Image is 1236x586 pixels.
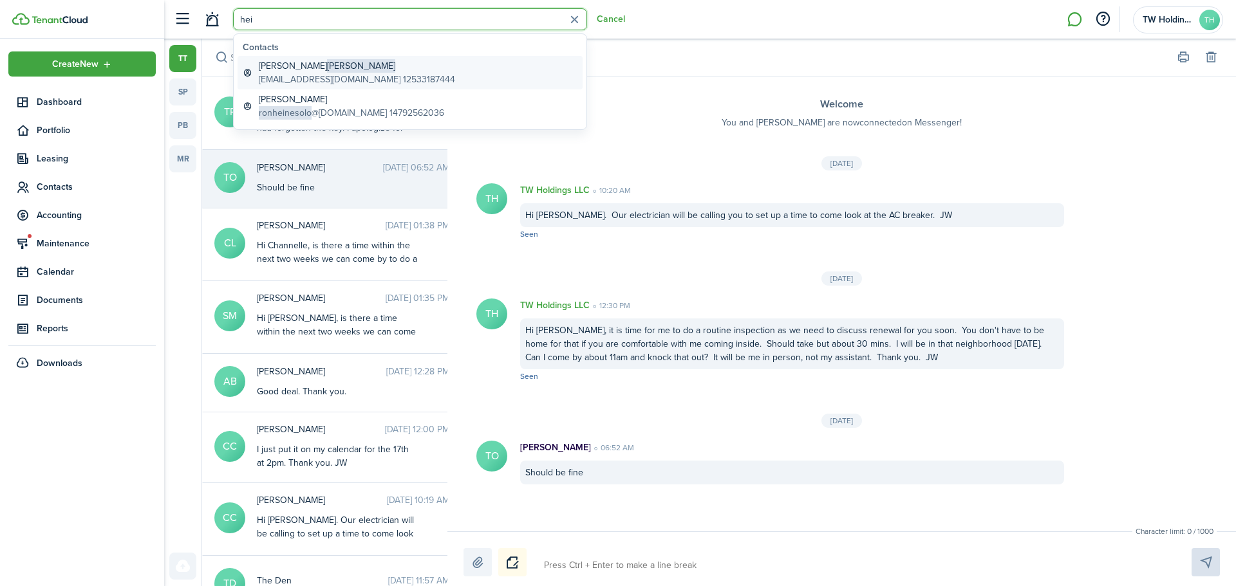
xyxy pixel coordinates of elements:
span: [PERSON_NAME] [327,59,395,73]
span: Downloads [37,356,82,370]
div: Hi [PERSON_NAME]. Our electrician will be calling you to set up a time to come look at the AC bre... [520,203,1064,227]
time: 10:20 AM [590,185,631,196]
h3: Welcome [473,96,1210,113]
div: [DATE] [821,156,862,170]
span: Seen [520,228,538,240]
span: TW Holdings LLC [1143,15,1194,24]
img: TenantCloud [12,13,30,25]
span: Dashboard [37,95,156,109]
avatar-text: CC [214,431,245,462]
a: mr [169,145,196,172]
p: TW Holdings LLC [520,298,590,312]
span: Maintenance [37,237,156,250]
global-search-item-title: [PERSON_NAME] [259,59,455,73]
span: Contacts [37,180,156,194]
div: Should be fine [520,461,1064,484]
span: Stephanie McGinn [257,291,386,305]
a: [PERSON_NAME]ronheinesolo@[DOMAIN_NAME] 14792562036 [238,89,583,123]
time: [DATE] 12:00 PM [385,423,449,436]
avatar-text: TH [476,183,507,214]
button: Open resource center [1092,8,1114,30]
div: Hi [PERSON_NAME], it is time for me to do a routine inspection as we need to discuss renewal for ... [520,318,1064,369]
time: [DATE] 01:35 PM [386,291,449,305]
a: Dashboard [8,89,156,114]
button: Print [1174,49,1192,67]
span: ronheinesolo [259,106,312,120]
time: 12:30 PM [590,300,630,311]
button: Delete [1202,49,1220,67]
p: [PERSON_NAME] [520,441,591,454]
a: Reports [8,316,156,341]
div: Hi [PERSON_NAME], is there a time within the next two weeks we can come by to do a home inspectio... [257,311,418,379]
span: Reports [37,322,156,335]
avatar-text: TH [476,298,507,329]
button: Cancel [597,14,625,24]
span: Create New [52,60,98,69]
span: Courtney Collins [257,493,387,507]
avatar-text: TR [214,96,245,127]
span: Seen [520,371,538,382]
a: Notifications [200,3,224,36]
input: Search for anything... [233,8,587,30]
a: tt [169,45,196,72]
avatar-text: AB [214,366,245,397]
avatar-text: CL [214,228,245,259]
img: TenantCloud [32,16,88,24]
span: Portfolio [37,124,156,137]
time: [DATE] 06:52 AM [383,161,449,174]
span: Adrian Bowlin [257,365,386,378]
global-search-item-description: @[DOMAIN_NAME] 14792562036 [259,106,444,120]
avatar-text: TH [1199,10,1220,30]
avatar-text: TO [214,162,245,193]
span: Calendar [37,265,156,279]
div: Good deal. Thank you. [257,385,418,398]
div: Hi Channelle, is there a time within the next two weeks we can come by to do a home inspection. W... [257,239,418,306]
time: [DATE] 10:19 AM [387,493,449,507]
span: Chanelle Lewis [257,219,386,232]
input: search [202,39,460,77]
a: [PERSON_NAME][PERSON_NAME][EMAIL_ADDRESS][DOMAIN_NAME] 12533187444 [238,56,583,89]
global-search-item-title: [PERSON_NAME] [259,93,444,106]
small: Character limit: 0 / 1000 [1132,526,1217,537]
button: Notice [498,548,527,576]
div: [DATE] [821,271,862,286]
avatar-text: CC [214,502,245,533]
p: TW Holdings LLC [520,183,590,197]
p: You and [PERSON_NAME] are now connected on Messenger! [473,116,1210,129]
div: Should be fine [257,181,418,194]
a: sp [169,78,196,105]
span: Documents [37,293,156,307]
span: Cody Conrad [257,423,385,436]
time: [DATE] 12:28 PM [386,365,449,378]
button: Clear search [565,10,585,30]
avatar-text: TO [476,441,507,472]
span: Accounting [37,208,156,222]
button: Open sidebar [170,7,194,32]
time: 06:52 AM [591,442,634,453]
global-search-list-title: Contacts [243,41,583,54]
global-search-item-description: [EMAIL_ADDRESS][DOMAIN_NAME] 12533187444 [259,73,455,86]
div: Hi [PERSON_NAME]. Our electrician will be calling to set up a time to come look at the plug for t... [257,513,418,554]
button: Search [212,49,230,67]
div: [DATE] [821,414,862,428]
time: [DATE] 01:38 PM [386,219,449,232]
span: Tim Oliva [257,161,383,174]
avatar-text: SM [214,300,245,331]
button: Open menu [8,51,156,77]
div: I just put it on my calendar for the 17th at 2pm. Thank you. JW [257,443,418,470]
a: pb [169,112,196,139]
span: Leasing [37,152,156,165]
